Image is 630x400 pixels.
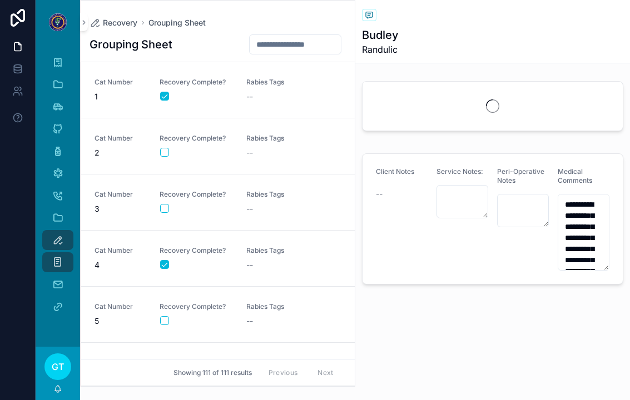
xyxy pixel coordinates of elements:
[95,91,146,102] span: 1
[95,302,146,311] span: Cat Number
[558,167,592,184] span: Medical Comments
[173,368,252,377] span: Showing 111 of 111 results
[95,203,146,214] span: 3
[90,37,172,52] h1: Grouping Sheet
[246,134,320,143] span: Rabies Tags
[81,118,355,174] a: Cat Number2Recovery Complete?Rabies Tags--
[160,246,233,255] span: Recovery Complete?
[36,44,80,331] div: scrollable content
[81,231,355,287] a: Cat Number4Recovery Complete?Rabies Tags--
[436,167,483,176] span: Service Notes:
[497,167,544,184] span: Peri-Operative Notes
[246,246,320,255] span: Rabies Tags
[246,147,253,158] span: --
[376,188,383,199] span: --
[95,190,146,199] span: Cat Number
[95,259,146,271] span: 4
[81,343,355,399] a: Cat Number6Recovery Complete?Rabies Tags--
[376,167,414,176] span: Client Notes
[148,17,206,28] a: Grouping Sheet
[81,287,355,343] a: Cat Number5Recovery Complete?Rabies Tags--
[103,17,137,28] span: Recovery
[246,91,253,102] span: --
[246,259,253,271] span: --
[362,43,399,56] span: Randulic
[95,246,146,255] span: Cat Number
[246,78,320,87] span: Rabies Tags
[160,78,233,87] span: Recovery Complete?
[160,358,233,367] span: Recovery Complete?
[52,360,64,373] span: GT
[49,13,67,31] img: App logo
[95,134,146,143] span: Cat Number
[362,27,399,43] h1: Budley
[160,134,233,143] span: Recovery Complete?
[246,316,253,327] span: --
[246,203,253,214] span: --
[160,190,233,199] span: Recovery Complete?
[81,62,355,118] a: Cat Number1Recovery Complete?Rabies Tags--
[246,358,320,367] span: Rabies Tags
[95,147,146,158] span: 2
[246,190,320,199] span: Rabies Tags
[90,17,137,28] a: Recovery
[160,302,233,311] span: Recovery Complete?
[81,174,355,231] a: Cat Number3Recovery Complete?Rabies Tags--
[95,358,146,367] span: Cat Number
[95,316,146,327] span: 5
[246,302,320,311] span: Rabies Tags
[95,78,146,87] span: Cat Number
